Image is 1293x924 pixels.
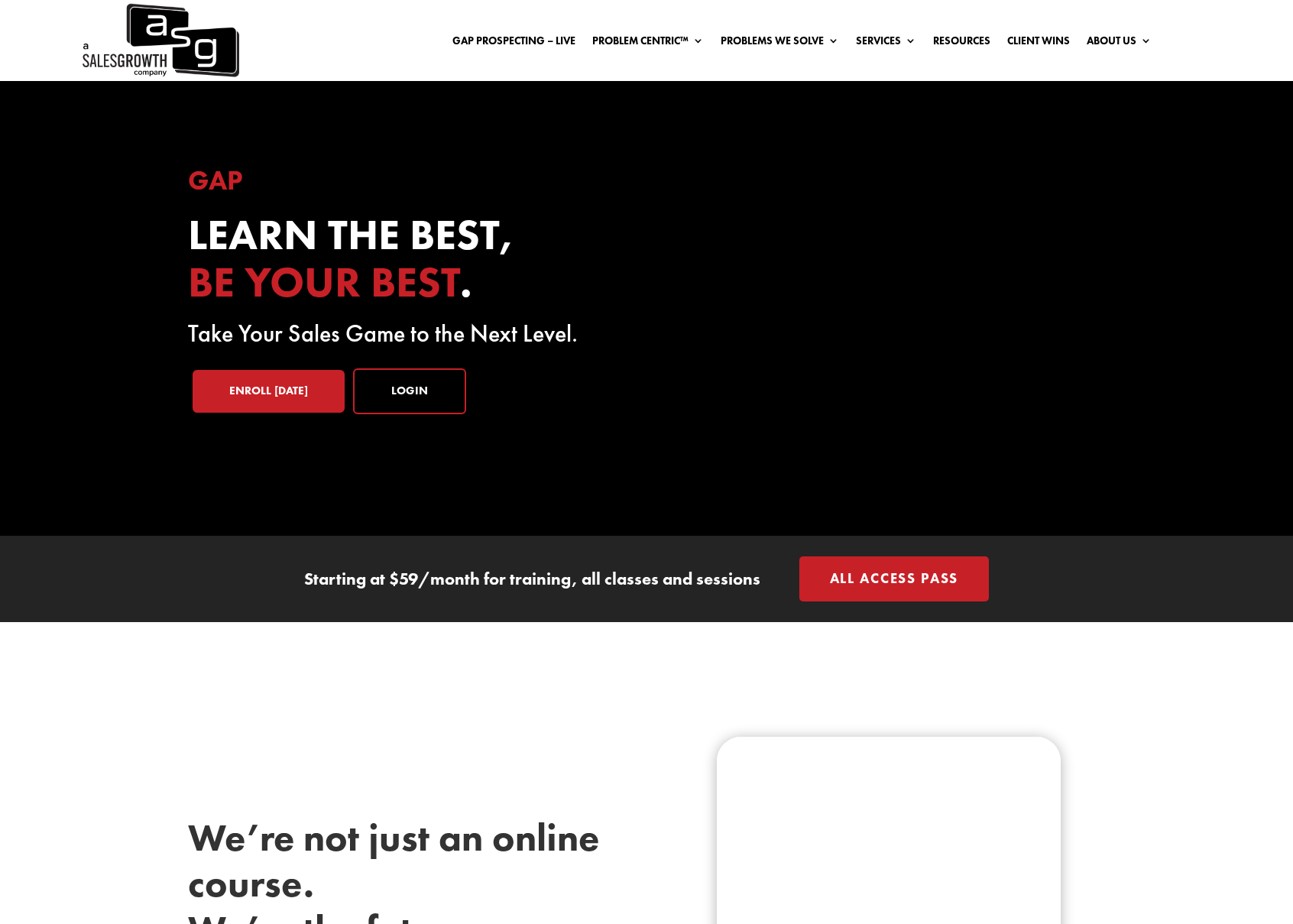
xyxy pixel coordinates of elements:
a: Resources [933,35,990,52]
a: Gap Prospecting – LIVE [452,35,575,52]
a: All Access Pass [799,556,990,601]
a: About Us [1087,35,1152,52]
a: Services [856,35,916,52]
p: Take Your Sales Game to the Next Level. [188,325,621,343]
span: be your best [188,255,460,310]
a: Enroll [DATE] [193,370,345,413]
a: Problem Centric™ [592,35,704,52]
a: Problems We Solve [721,35,839,52]
a: Login [353,368,466,414]
span: Gap [188,163,243,198]
a: Client Wins [1007,35,1070,52]
h2: Learn the best, . [188,212,621,313]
